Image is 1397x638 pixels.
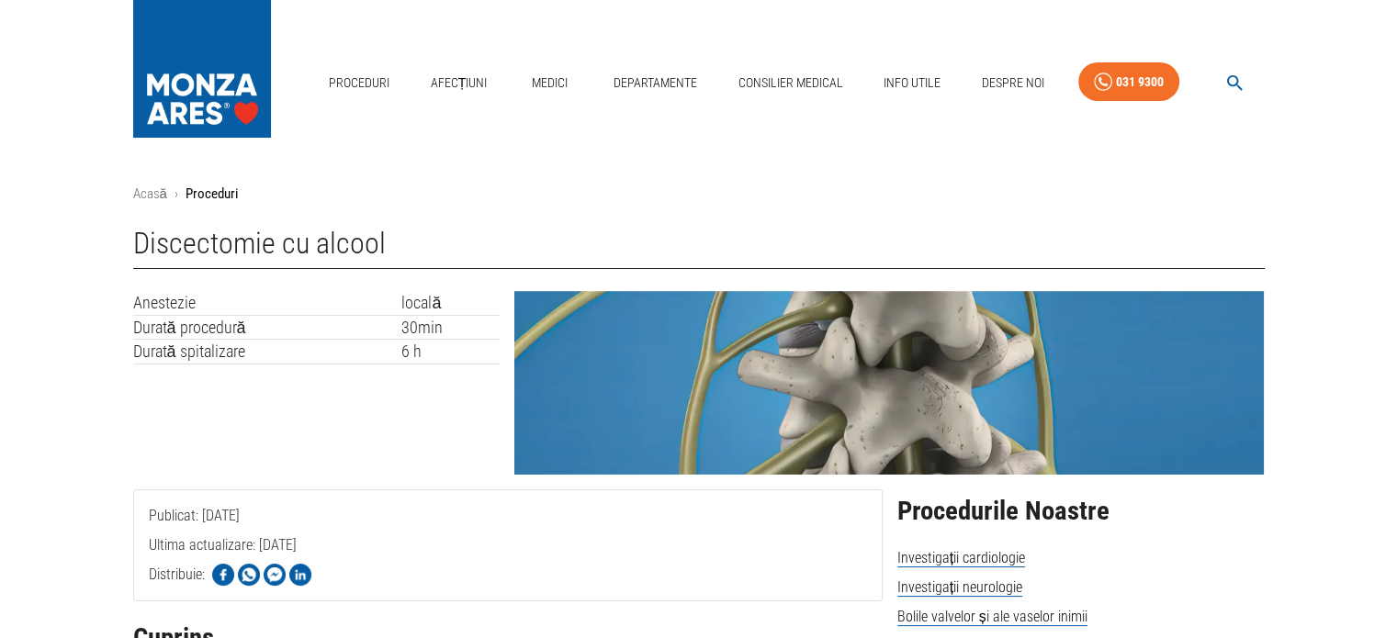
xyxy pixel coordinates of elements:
[133,291,402,315] td: Anestezie
[730,64,850,102] a: Consilier Medical
[149,507,240,598] span: Publicat: [DATE]
[897,497,1265,526] h2: Procedurile Noastre
[264,564,286,586] img: Share on Facebook Messenger
[289,564,311,586] img: Share on LinkedIn
[975,64,1052,102] a: Despre Noi
[401,291,500,315] td: locală
[897,549,1025,567] span: Investigații cardiologie
[1116,71,1164,94] div: 031 9300
[238,564,260,586] img: Share on WhatsApp
[149,564,205,586] p: Distribuie:
[897,608,1087,626] span: Bolile valvelor și ale vaselor inimii
[133,185,167,202] a: Acasă
[514,291,1264,475] img: Discectomie cu alcool | Tratament hernie de disc lombară | MONZA ARES
[521,64,580,102] a: Medici
[401,340,500,364] td: 6 h
[423,64,495,102] a: Afecțiuni
[1078,62,1179,102] a: 031 9300
[133,227,1265,269] h1: Discectomie cu alcool
[186,184,238,205] p: Proceduri
[212,564,234,586] img: Share on Facebook
[133,315,402,340] td: Durată procedură
[897,578,1022,597] span: Investigații neurologie
[175,184,178,205] li: ›
[133,340,402,364] td: Durată spitalizare
[401,315,500,340] td: 30min
[876,64,948,102] a: Info Utile
[606,64,704,102] a: Departamente
[321,64,397,102] a: Proceduri
[133,184,1265,205] nav: breadcrumb
[149,536,297,627] span: Ultima actualizare: [DATE]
